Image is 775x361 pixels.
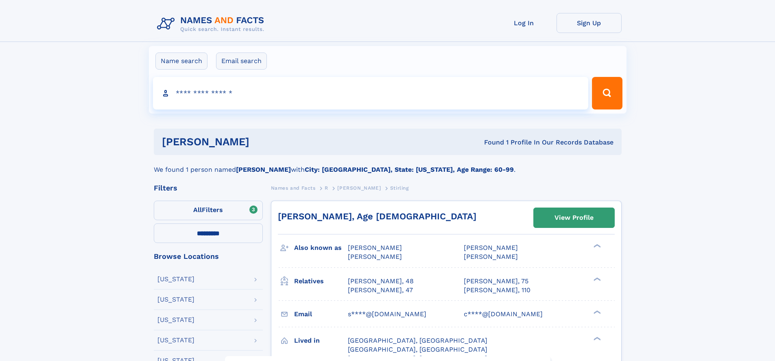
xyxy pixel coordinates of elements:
[154,184,263,192] div: Filters
[154,253,263,260] div: Browse Locations
[555,208,594,227] div: View Profile
[294,334,348,348] h3: Lived in
[325,185,328,191] span: R
[294,274,348,288] h3: Relatives
[367,138,613,147] div: Found 1 Profile In Our Records Database
[325,183,328,193] a: R
[271,183,316,193] a: Names and Facts
[157,296,194,303] div: [US_STATE]
[348,286,413,295] a: [PERSON_NAME], 47
[592,243,601,249] div: ❯
[216,53,267,70] label: Email search
[464,253,518,260] span: [PERSON_NAME]
[157,317,194,323] div: [US_STATE]
[592,77,622,109] button: Search Button
[557,13,622,33] a: Sign Up
[162,137,367,147] h1: [PERSON_NAME]
[154,13,271,35] img: Logo Names and Facts
[294,307,348,321] h3: Email
[592,336,601,341] div: ❯
[464,244,518,252] span: [PERSON_NAME]
[592,276,601,282] div: ❯
[464,277,528,286] a: [PERSON_NAME], 75
[348,244,402,252] span: [PERSON_NAME]
[390,185,409,191] span: Stirling
[153,77,589,109] input: search input
[193,206,202,214] span: All
[157,276,194,282] div: [US_STATE]
[157,337,194,343] div: [US_STATE]
[294,241,348,255] h3: Also known as
[348,277,414,286] a: [PERSON_NAME], 48
[491,13,557,33] a: Log In
[337,185,381,191] span: [PERSON_NAME]
[592,309,601,315] div: ❯
[154,155,622,175] div: We found 1 person named with .
[337,183,381,193] a: [PERSON_NAME]
[464,286,530,295] a: [PERSON_NAME], 110
[155,53,207,70] label: Name search
[348,253,402,260] span: [PERSON_NAME]
[278,211,476,221] a: [PERSON_NAME], Age [DEMOGRAPHIC_DATA]
[348,346,487,353] span: [GEOGRAPHIC_DATA], [GEOGRAPHIC_DATA]
[236,166,291,173] b: [PERSON_NAME]
[305,166,514,173] b: City: [GEOGRAPHIC_DATA], State: [US_STATE], Age Range: 60-99
[534,208,614,228] a: View Profile
[154,201,263,220] label: Filters
[348,337,487,344] span: [GEOGRAPHIC_DATA], [GEOGRAPHIC_DATA]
